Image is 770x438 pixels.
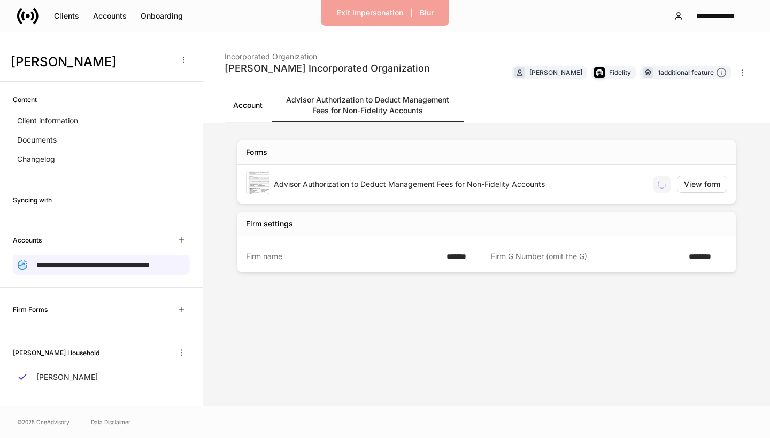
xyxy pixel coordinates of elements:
span: © 2025 OneAdvisory [17,418,70,426]
p: Client information [17,115,78,126]
button: Clients [47,7,86,25]
a: Documents [13,130,190,150]
div: Onboarding [141,11,183,21]
div: Firm settings [246,218,293,229]
div: Exit Impersonation [337,7,403,18]
div: Advisor Authorization to Deduct Management Fees for Non-Fidelity Accounts [274,179,645,190]
button: View form [677,176,727,193]
div: Forms [246,147,267,158]
p: [PERSON_NAME] [36,372,98,382]
h6: Firm Forms [13,304,48,315]
div: Firm name [246,251,440,262]
a: Advisor Authorization to Deduct Management Fees for Non-Fidelity Accounts [271,88,464,122]
div: Accounts [93,11,127,21]
div: Firm G Number (omit the G) [491,251,682,262]
div: Blur [420,7,434,18]
div: 1 additional feature [658,67,727,79]
div: [PERSON_NAME] Incorporated Organization [225,62,430,75]
h6: Content [13,95,37,105]
div: View form [684,179,720,190]
h6: Syncing with [13,195,52,205]
div: Fidelity [609,67,631,77]
p: Documents [17,135,57,145]
p: Changelog [17,154,55,165]
a: [PERSON_NAME] [13,367,190,387]
h6: Accounts [13,235,42,245]
button: Onboarding [134,7,190,25]
a: Account [225,88,271,122]
h6: [PERSON_NAME] Household [13,348,99,358]
div: Incorporated Organization [225,45,430,62]
button: Accounts [86,7,134,25]
div: Clients [54,11,79,21]
button: Exit Impersonation [330,4,410,21]
h3: [PERSON_NAME] [11,53,171,71]
a: Client information [13,111,190,130]
a: Changelog [13,150,190,169]
a: Data Disclaimer [91,418,130,426]
div: [PERSON_NAME] [529,67,582,77]
button: Blur [413,4,441,21]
